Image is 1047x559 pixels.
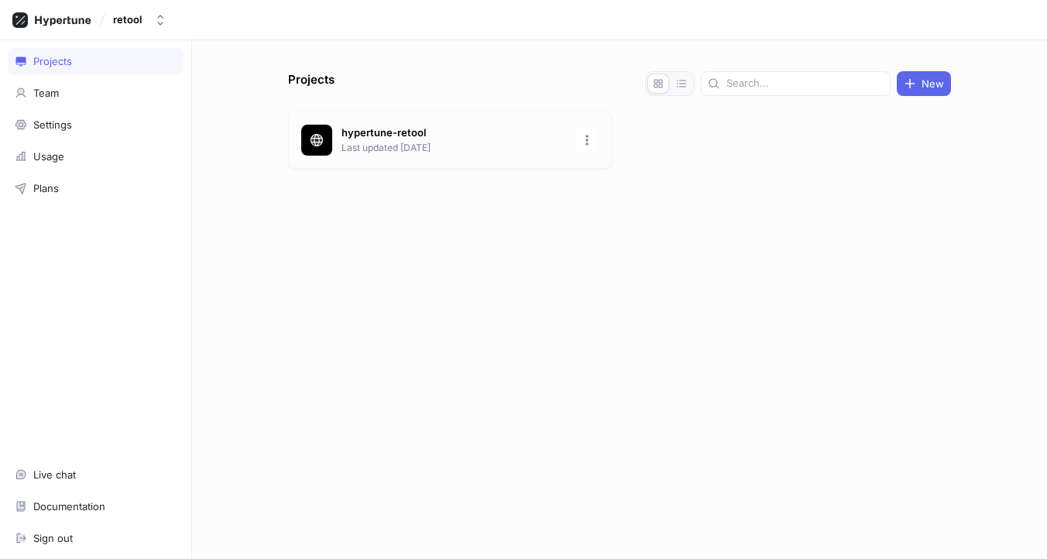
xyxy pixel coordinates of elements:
a: Projects [8,48,184,74]
div: Sign out [33,532,73,544]
a: Team [8,80,184,106]
div: Live chat [33,468,76,481]
div: Usage [33,150,64,163]
div: Documentation [33,500,105,513]
a: Documentation [8,493,184,520]
div: Settings [33,118,72,131]
input: Search... [726,76,884,91]
span: New [922,79,944,88]
div: retool [113,13,142,26]
div: Plans [33,182,59,194]
a: Settings [8,111,184,138]
p: hypertune-retool [342,125,566,141]
p: Projects [288,71,335,96]
button: New [897,71,951,96]
div: Projects [33,55,72,67]
a: Plans [8,175,184,201]
p: Last updated [DATE] [342,141,566,155]
div: Team [33,87,59,99]
button: retool [107,7,173,33]
a: Usage [8,143,184,170]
